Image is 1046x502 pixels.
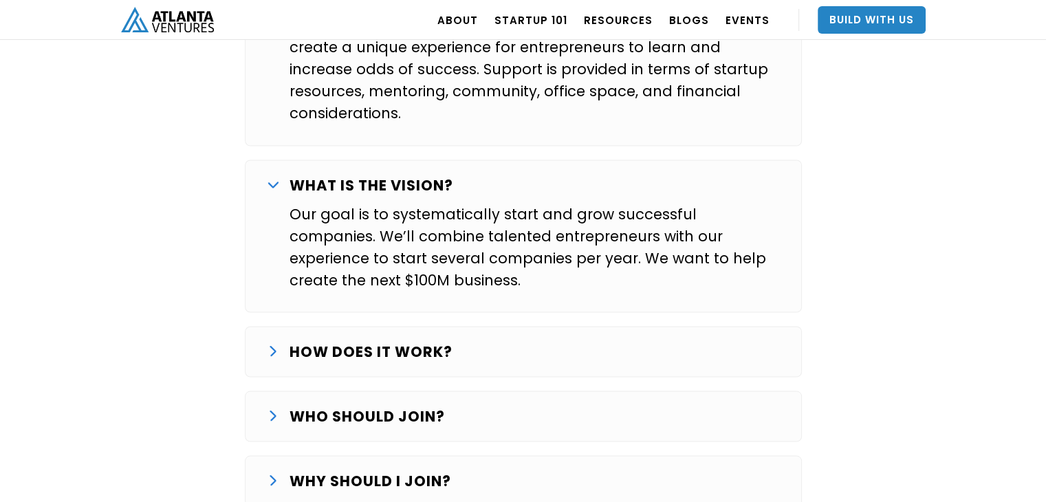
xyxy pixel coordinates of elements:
a: Build With Us [818,6,926,34]
img: arrow down [270,345,276,356]
strong: WHAT IS THE VISION? [290,175,453,195]
strong: HOW DOES IT WORK? [290,341,453,361]
a: EVENTS [726,1,770,39]
a: ABOUT [437,1,478,39]
p: Our goal is to systematically start and grow successful companies. We’ll combine talented entrepr... [290,203,779,291]
img: arrow down [268,182,279,188]
img: arrow down [270,410,276,421]
img: arrow down [270,474,276,485]
strong: WHY SHOULD I JOIN? [290,470,451,490]
a: BLOGS [669,1,709,39]
p: WHO SHOULD JOIN? [290,405,445,427]
a: Startup 101 [494,1,567,39]
a: RESOURCES [584,1,653,39]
